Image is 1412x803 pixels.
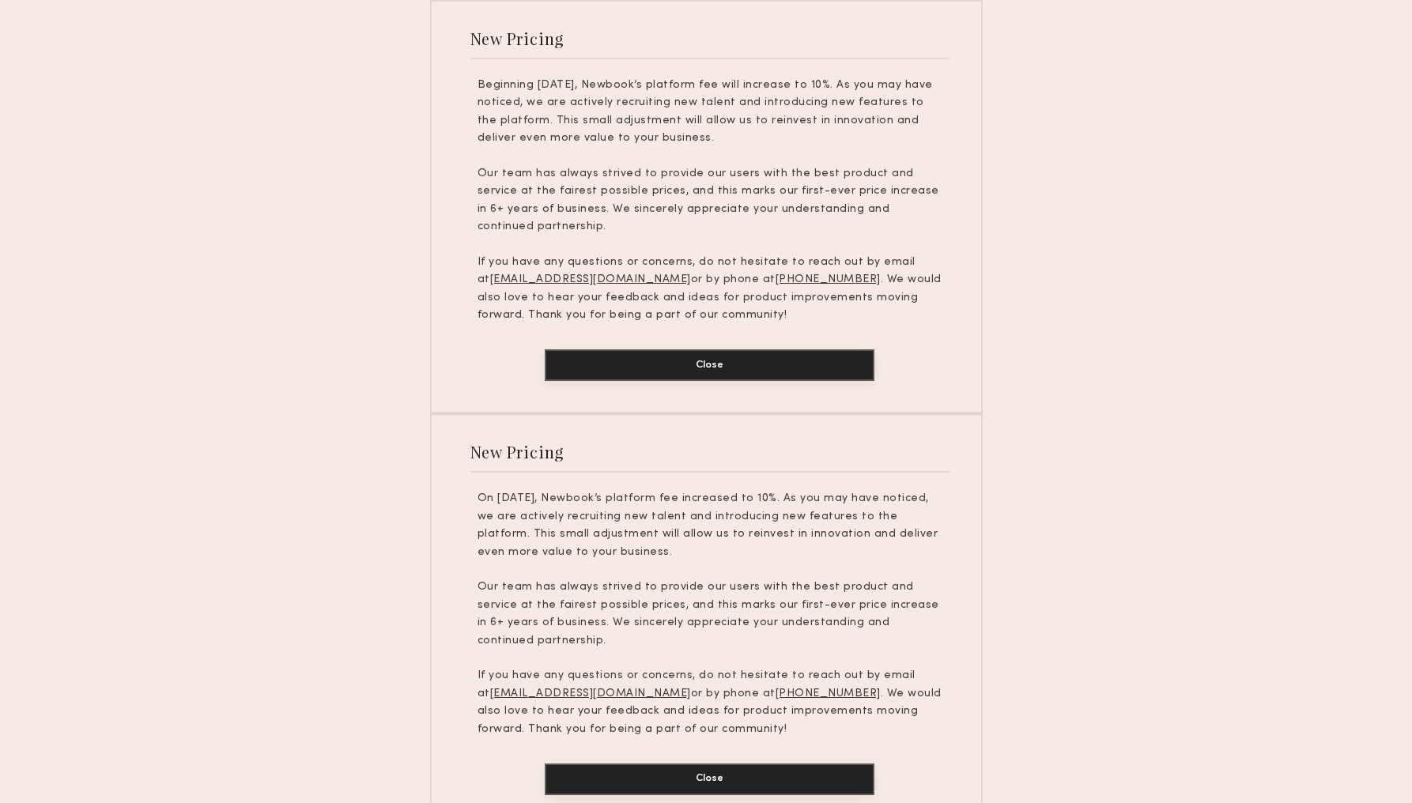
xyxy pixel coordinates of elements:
[478,77,942,148] p: Beginning [DATE], Newbook’s platform fee will increase to 10%. As you may have noticed, we are ac...
[478,490,942,561] p: On [DATE], Newbook’s platform fee increased to 10%. As you may have noticed, we are actively recr...
[478,254,942,325] p: If you have any questions or concerns, do not hesitate to reach out by email at or by phone at . ...
[470,28,564,49] div: New Pricing
[490,688,691,699] u: [EMAIL_ADDRESS][DOMAIN_NAME]
[545,763,874,795] button: Close
[776,274,881,285] u: [PHONE_NUMBER]
[470,441,564,462] div: New Pricing
[776,688,881,699] u: [PHONE_NUMBER]
[478,165,942,236] p: Our team has always strived to provide our users with the best product and service at the fairest...
[478,579,942,650] p: Our team has always strived to provide our users with the best product and service at the fairest...
[490,274,691,285] u: [EMAIL_ADDRESS][DOMAIN_NAME]
[478,667,942,738] p: If you have any questions or concerns, do not hesitate to reach out by email at or by phone at . ...
[545,349,874,381] button: Close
